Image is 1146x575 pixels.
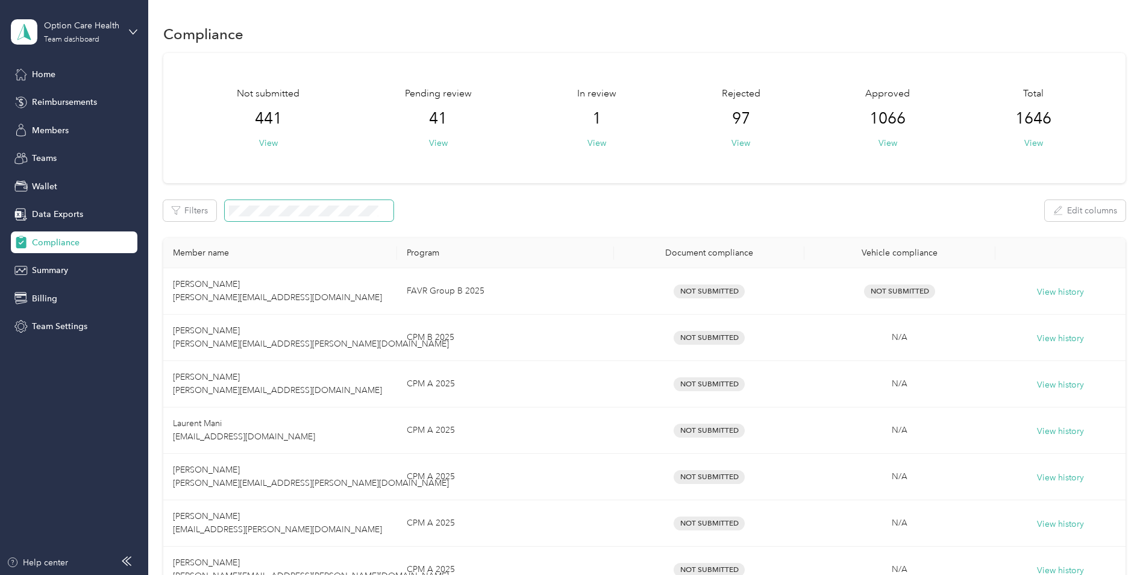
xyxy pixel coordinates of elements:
[397,454,614,500] td: CPM A 2025
[163,28,243,40] h1: Compliance
[864,284,935,298] span: Not Submitted
[429,137,448,149] button: View
[32,320,87,333] span: Team Settings
[731,137,750,149] button: View
[1037,518,1084,531] button: View history
[32,264,68,277] span: Summary
[397,268,614,315] td: FAVR Group B 2025
[429,109,447,128] span: 41
[892,518,907,528] span: N/A
[1037,332,1084,345] button: View history
[674,517,745,530] span: Not Submitted
[674,331,745,345] span: Not Submitted
[7,556,68,569] button: Help center
[405,87,472,101] span: Pending review
[1015,109,1051,128] span: 1646
[44,36,99,43] div: Team dashboard
[32,180,57,193] span: Wallet
[869,109,906,128] span: 1066
[397,315,614,361] td: CPM B 2025
[892,425,907,435] span: N/A
[878,137,897,149] button: View
[32,124,69,137] span: Members
[892,564,907,574] span: N/A
[732,109,750,128] span: 97
[1079,507,1146,575] iframe: Everlance-gr Chat Button Frame
[892,332,907,342] span: N/A
[173,511,382,535] span: [PERSON_NAME] [EMAIL_ADDRESS][PERSON_NAME][DOMAIN_NAME]
[865,87,910,101] span: Approved
[814,248,985,258] div: Vehicle compliance
[1037,471,1084,485] button: View history
[674,470,745,484] span: Not Submitted
[397,361,614,407] td: CPM A 2025
[674,424,745,438] span: Not Submitted
[397,238,614,268] th: Program
[173,418,315,442] span: Laurent Mani [EMAIL_ADDRESS][DOMAIN_NAME]
[1037,379,1084,392] button: View history
[1037,425,1084,438] button: View history
[592,109,601,128] span: 1
[259,137,278,149] button: View
[1024,137,1043,149] button: View
[397,500,614,547] td: CPM A 2025
[163,238,397,268] th: Member name
[32,68,55,81] span: Home
[1037,286,1084,299] button: View history
[173,279,382,303] span: [PERSON_NAME] [PERSON_NAME][EMAIL_ADDRESS][DOMAIN_NAME]
[1023,87,1044,101] span: Total
[892,471,907,482] span: N/A
[173,372,382,395] span: [PERSON_NAME] [PERSON_NAME][EMAIL_ADDRESS][DOMAIN_NAME]
[587,137,606,149] button: View
[1045,200,1126,221] button: Edit columns
[722,87,760,101] span: Rejected
[255,109,282,128] span: 441
[892,379,907,389] span: N/A
[163,200,216,221] button: Filters
[624,248,795,258] div: Document compliance
[44,19,119,32] div: Option Care Health
[674,284,745,298] span: Not Submitted
[32,152,57,165] span: Teams
[32,208,83,221] span: Data Exports
[32,236,80,249] span: Compliance
[237,87,299,101] span: Not submitted
[32,292,57,305] span: Billing
[577,87,616,101] span: In review
[674,377,745,391] span: Not Submitted
[32,96,97,108] span: Reimbursements
[173,325,449,349] span: [PERSON_NAME] [PERSON_NAME][EMAIL_ADDRESS][PERSON_NAME][DOMAIN_NAME]
[397,407,614,454] td: CPM A 2025
[173,465,449,488] span: [PERSON_NAME] [PERSON_NAME][EMAIL_ADDRESS][PERSON_NAME][DOMAIN_NAME]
